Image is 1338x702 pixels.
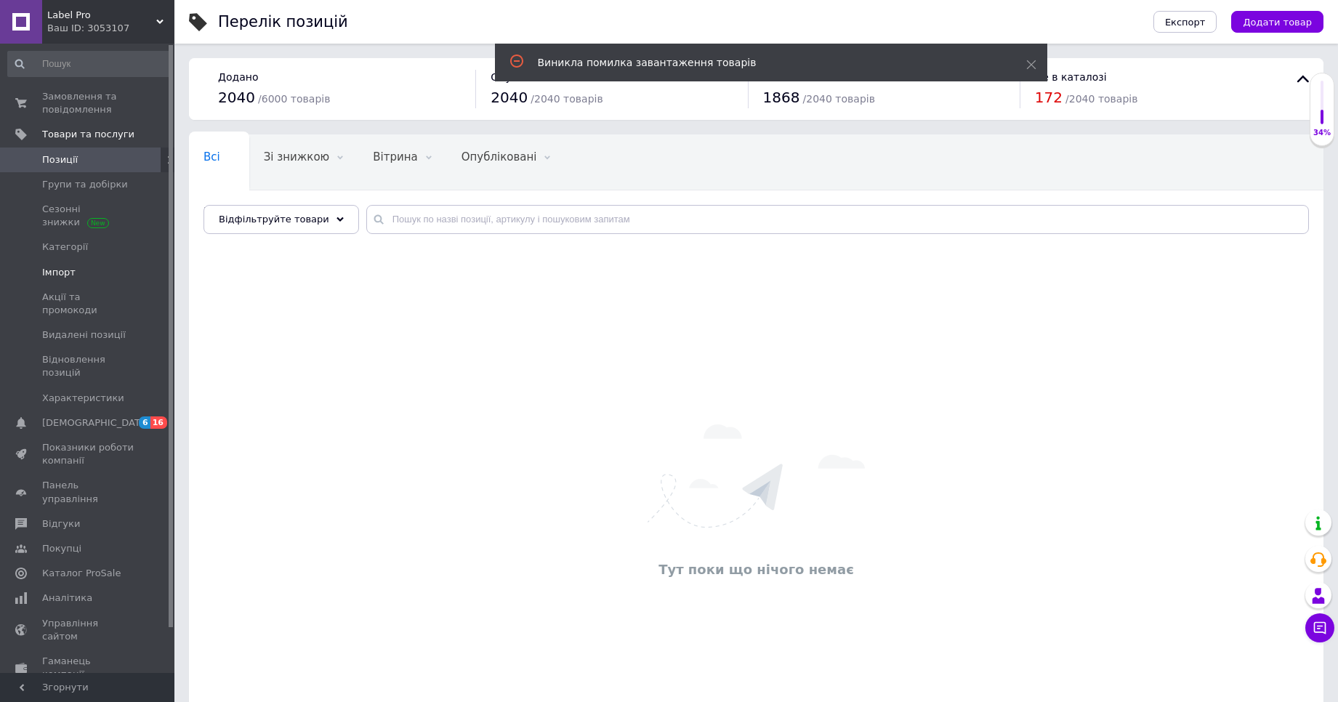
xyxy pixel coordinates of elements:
span: 1868 [763,89,800,106]
span: Позиції [42,153,78,166]
div: 34% [1310,128,1334,138]
span: Всі [203,150,220,164]
span: Аналітика [42,592,92,605]
span: / 2040 товарів [1065,93,1137,105]
span: Не в каталозі [1035,71,1107,83]
span: Сезонні знижки [42,203,134,229]
button: Чат з покупцем [1305,613,1334,642]
span: Управління сайтом [42,617,134,643]
span: 2040 [218,89,255,106]
span: [DEMOGRAPHIC_DATA] [42,416,150,429]
span: Label Pro [47,9,156,22]
input: Пошук [7,51,172,77]
span: Відфільтруйте товари [219,214,329,225]
span: 16 [150,416,167,429]
span: Товари та послуги [42,128,134,141]
span: 2040 [491,89,528,106]
span: Характеристики [42,392,124,405]
span: Відновлення позицій [42,353,134,379]
input: Пошук по назві позиції, артикулу і пошуковим запитам [366,205,1309,234]
span: Експорт [1165,17,1206,28]
span: Вітрина [373,150,417,164]
span: / 2040 товарів [803,93,875,105]
span: Додати товар [1243,17,1312,28]
div: Тут поки що нічого немає [196,560,1316,578]
button: Експорт [1153,11,1217,33]
span: Акції та промокоди [42,291,134,317]
span: Замовлення та повідомлення [42,90,134,116]
span: Показники роботи компанії [42,441,134,467]
span: Гаманець компанії [42,655,134,681]
div: Виникла помилка завантаження товарів [538,55,990,70]
span: Покупці [42,542,81,555]
button: Додати товар [1231,11,1323,33]
span: 172 [1035,89,1063,106]
span: Групи та добірки [42,178,128,191]
div: Перелік позицій [218,15,348,30]
span: Зі знижкою [264,150,329,164]
span: Каталог ProSale [42,567,121,580]
span: Видалені позиції [42,328,126,342]
span: Імпорт [42,266,76,279]
span: Додано [218,71,258,83]
span: / 2040 товарів [531,93,602,105]
span: Категорії [42,241,88,254]
div: Ваш ID: 3053107 [47,22,174,35]
span: Панель управління [42,479,134,505]
span: Відгуки [42,517,80,530]
span: 6 [139,416,150,429]
span: Опубліковані [462,150,537,164]
span: Приховані [203,206,262,219]
span: / 6000 товарів [258,93,330,105]
span: Опубліковано [491,71,565,83]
